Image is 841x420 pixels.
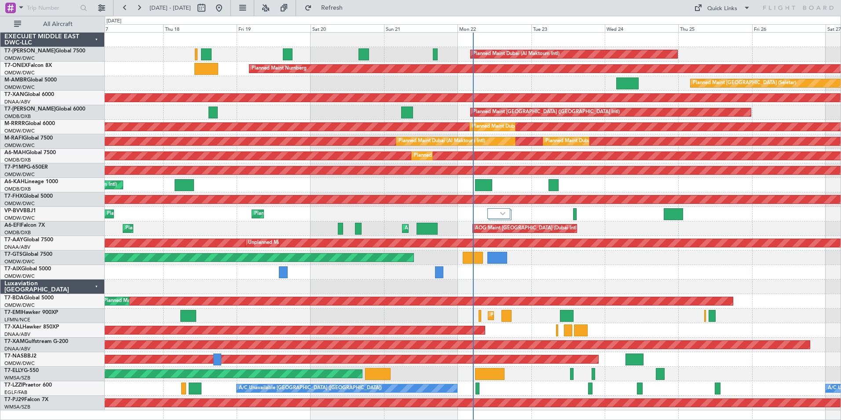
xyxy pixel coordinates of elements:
[4,404,30,410] a: WMSA/SZB
[4,128,35,134] a: OMDW/DWC
[4,354,24,359] span: T7-NAS
[4,186,31,192] a: OMDB/DXB
[384,24,457,32] div: Sun 21
[4,223,45,228] a: A6-EFIFalcon 7X
[4,229,31,236] a: OMDB/DXB
[4,48,85,54] a: T7-[PERSON_NAME]Global 7500
[4,295,24,301] span: T7-BDA
[4,150,56,155] a: A6-MAHGlobal 7500
[4,150,26,155] span: A6-MAH
[252,62,307,75] div: Planned Maint Nurnberg
[4,136,53,141] a: M-RAFIGlobal 7500
[254,207,341,221] div: Planned Maint Dubai (Al Maktoum Intl)
[4,113,31,120] a: OMDB/DXB
[125,222,264,235] div: Planned Maint [GEOGRAPHIC_DATA] ([GEOGRAPHIC_DATA])
[4,310,22,315] span: T7-EMI
[4,215,35,221] a: OMDW/DWC
[314,5,351,11] span: Refresh
[107,207,194,221] div: Planned Maint Dubai (Al Maktoum Intl)
[150,4,191,12] span: [DATE] - [DATE]
[4,324,59,330] a: T7-XALHawker 850XP
[4,165,26,170] span: T7-P1MP
[4,157,31,163] a: OMDB/DXB
[531,24,605,32] div: Tue 23
[4,77,27,83] span: M-AMBR
[4,194,53,199] a: T7-FHXGlobal 5000
[405,222,430,235] div: AOG Maint
[4,63,28,68] span: T7-ONEX
[27,1,77,15] input: Trip Number
[4,346,30,352] a: DNAA/ABV
[4,70,35,76] a: OMDW/DWC
[4,142,35,149] a: OMDW/DWC
[163,24,237,32] div: Thu 18
[4,55,35,62] a: OMDW/DWC
[90,24,163,32] div: Wed 17
[4,368,24,373] span: T7-ELLY
[4,92,24,97] span: T7-XAN
[4,63,52,68] a: T7-ONEXFalcon 8X
[4,368,39,373] a: T7-ELLYG-550
[4,208,23,214] span: VP-BVV
[693,77,796,90] div: Planned Maint [GEOGRAPHIC_DATA] (Seletar)
[4,266,21,272] span: T7-AIX
[4,339,25,344] span: T7-XAM
[4,339,68,344] a: T7-XAMGulfstream G-200
[4,360,35,367] a: OMDW/DWC
[4,99,30,105] a: DNAA/ABV
[4,136,23,141] span: M-RAFI
[4,389,27,396] a: EGLF/FAB
[545,135,632,148] div: Planned Maint Dubai (Al Maktoum Intl)
[23,21,93,27] span: All Aircraft
[4,295,54,301] a: T7-BDAGlobal 5000
[4,179,25,184] span: A6-KAH
[4,107,55,112] span: T7-[PERSON_NAME]
[4,165,48,170] a: T7-P1MPG-650ER
[10,17,95,31] button: All Aircraft
[300,1,353,15] button: Refresh
[4,375,30,381] a: WMSA/SZB
[4,354,37,359] a: T7-NASBBJ2
[237,24,310,32] div: Fri 19
[500,212,505,215] img: arrow-gray.svg
[4,121,55,126] a: M-RRRRGlobal 6000
[4,48,55,54] span: T7-[PERSON_NAME]
[4,252,52,257] a: T7-GTSGlobal 7500
[311,24,384,32] div: Sat 20
[4,302,35,309] a: OMDW/DWC
[4,223,21,228] span: A6-EFI
[490,309,574,322] div: Planned Maint [GEOGRAPHIC_DATA]
[4,92,54,97] a: T7-XANGlobal 6000
[4,397,48,402] a: T7-PJ29Falcon 7X
[4,383,52,388] a: T7-LZZIPraetor 600
[4,331,30,338] a: DNAA/ABV
[106,18,121,25] div: [DATE]
[752,24,826,32] div: Fri 26
[4,121,25,126] span: M-RRRR
[4,179,58,184] a: A6-KAHLineage 1000
[457,24,531,32] div: Mon 22
[4,397,24,402] span: T7-PJ29
[4,84,35,91] a: OMDW/DWC
[4,194,23,199] span: T7-FHX
[399,135,485,148] div: Planned Maint Dubai (Al Maktoum Intl)
[4,171,35,178] a: OMDW/DWC
[475,222,578,235] div: AOG Maint [GEOGRAPHIC_DATA] (Dubai Intl)
[472,120,559,133] div: Planned Maint Dubai (Al Maktoum Intl)
[4,273,35,280] a: OMDW/DWC
[4,310,58,315] a: T7-EMIHawker 900XP
[4,237,53,243] a: T7-AAYGlobal 7500
[4,77,57,83] a: M-AMBRGlobal 5000
[4,107,85,112] a: T7-[PERSON_NAME]Global 6000
[4,244,30,251] a: DNAA/ABV
[4,266,51,272] a: T7-AIXGlobal 5000
[239,382,382,395] div: A/C Unavailable [GEOGRAPHIC_DATA] ([GEOGRAPHIC_DATA])
[414,149,561,162] div: Planned Maint [GEOGRAPHIC_DATA] ([GEOGRAPHIC_DATA] Intl)
[605,24,678,32] div: Wed 24
[678,24,752,32] div: Thu 25
[4,324,22,330] span: T7-XAL
[4,237,23,243] span: T7-AAY
[4,258,35,265] a: OMDW/DWC
[4,208,36,214] a: VP-BVVBBJ1
[4,383,22,388] span: T7-LZZI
